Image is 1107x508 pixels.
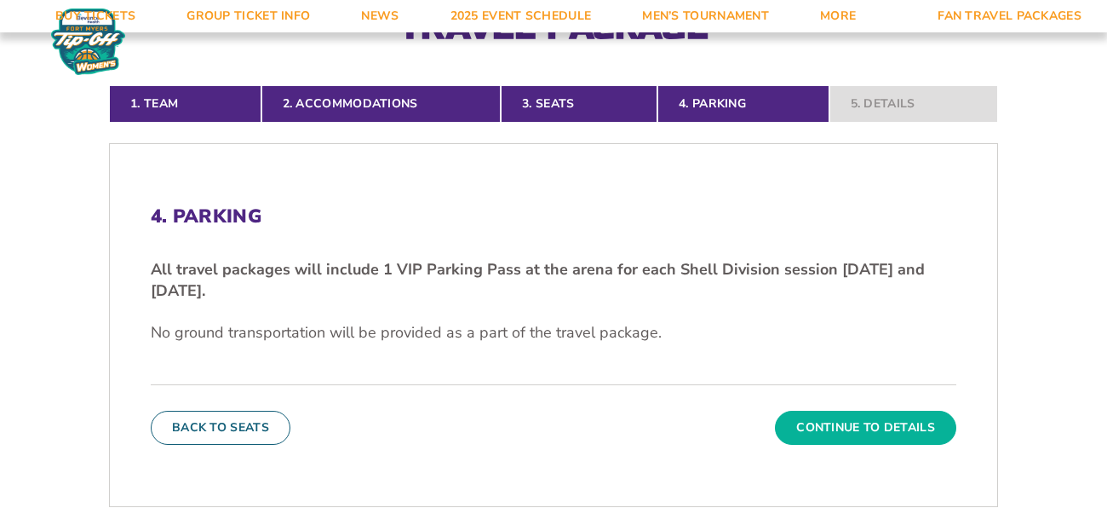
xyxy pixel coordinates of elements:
[151,411,290,445] button: Back To Seats
[151,205,956,228] h2: 4. Parking
[501,85,657,123] a: 3. Seats
[109,85,261,123] a: 1. Team
[151,322,956,343] p: No ground transportation will be provided as a part of the travel package.
[51,9,125,75] img: Women's Fort Myers Tip-Off
[775,411,956,445] button: Continue To Details
[151,259,925,301] strong: All travel packages will include 1 VIP Parking Pass at the arena for each Shell Division session ...
[261,85,502,123] a: 2. Accommodations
